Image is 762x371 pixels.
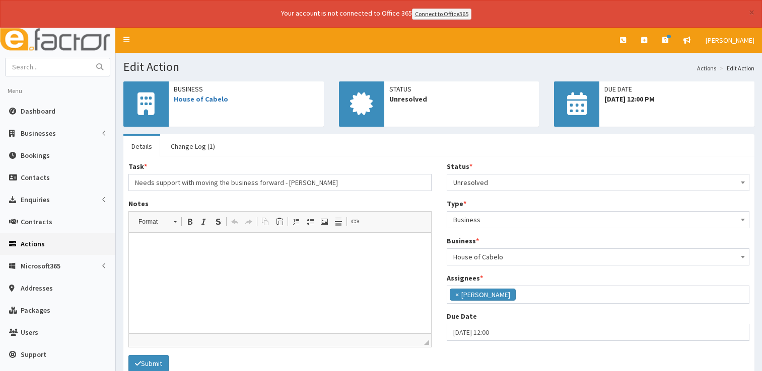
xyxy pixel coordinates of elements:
label: Assignees [447,273,483,283]
span: Contracts [21,217,52,226]
a: Link (Ctrl+L) [348,215,362,228]
span: Microsoft365 [21,261,60,270]
a: Change Log (1) [163,136,223,157]
span: Unresolved [389,94,534,104]
span: Addresses [21,284,53,293]
span: Status [389,84,534,94]
span: Enquiries [21,195,50,204]
span: Users [21,328,38,337]
span: Contacts [21,173,50,182]
a: House of Cabelo [174,95,228,104]
label: Status [447,161,472,171]
a: Bold (Ctrl+B) [183,215,197,228]
span: Drag to resize [424,340,429,345]
span: × [455,290,459,300]
a: Connect to Office365 [412,9,471,20]
a: Undo (Ctrl+Z) [228,215,242,228]
li: Edit Action [717,64,754,72]
a: Redo (Ctrl+Y) [242,215,256,228]
label: Business [447,236,479,246]
a: Strike Through [211,215,225,228]
span: Format [133,215,169,228]
label: Task [128,161,147,171]
input: Search... [6,58,90,76]
li: Paul Slade [450,289,516,301]
span: Support [21,350,46,359]
span: Unresolved [447,174,750,191]
label: Type [447,199,466,209]
h1: Edit Action [123,60,754,73]
a: Format [133,215,182,229]
a: Copy (Ctrl+C) [258,215,272,228]
span: [PERSON_NAME] [706,36,754,45]
div: Your account is not connected to Office 365 [82,8,671,20]
a: Details [123,136,160,157]
span: Packages [21,306,50,315]
span: Business [174,84,319,94]
iframe: Rich Text Editor, notes [129,233,431,333]
span: Dashboard [21,107,55,116]
a: Paste (Ctrl+V) [272,215,287,228]
a: Actions [697,64,716,72]
label: Notes [128,199,149,209]
a: Insert/Remove Bulleted List [303,215,317,228]
a: [PERSON_NAME] [698,28,762,53]
span: Businesses [21,129,56,138]
span: Unresolved [453,175,743,190]
span: Business [453,213,743,227]
span: Actions [21,239,45,248]
span: House of Cabelo [447,248,750,265]
span: [DATE] 12:00 PM [604,94,749,104]
span: Bookings [21,151,50,160]
span: Due Date [604,84,749,94]
button: × [749,7,754,18]
span: House of Cabelo [453,250,743,264]
a: Italic (Ctrl+I) [197,215,211,228]
a: Image [317,215,331,228]
a: Insert Horizontal Line [331,215,345,228]
label: Due Date [447,311,477,321]
span: Business [447,211,750,228]
a: Insert/Remove Numbered List [289,215,303,228]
